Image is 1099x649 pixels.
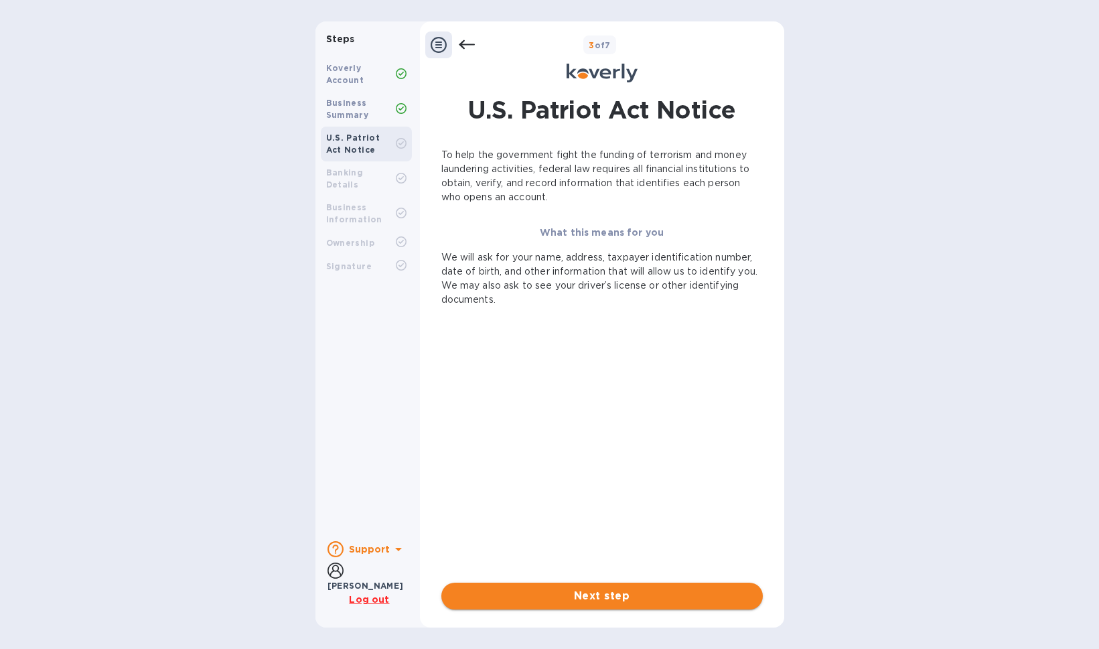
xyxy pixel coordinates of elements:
[441,250,763,307] p: We will ask for your name, address, taxpayer identification number, date of birth, and other info...
[589,40,611,50] b: of 7
[349,594,389,605] u: Log out
[589,40,594,50] span: 3
[326,133,380,155] b: U.S. Patriot Act Notice
[452,588,752,604] span: Next step
[540,227,664,238] b: What this means for you
[326,238,375,248] b: Ownership
[326,167,364,190] b: Banking Details
[326,261,372,271] b: Signature
[326,98,369,120] b: Business Summary
[326,202,382,224] b: Business Information
[327,581,404,591] b: [PERSON_NAME]
[441,148,763,204] p: To help the government fight the funding of terrorism and money laundering activities, federal la...
[349,544,390,555] b: Support
[467,93,735,127] h1: U.S. Patriot Act Notice
[441,583,763,609] button: Next step
[326,33,355,44] b: Steps
[326,63,364,85] b: Koverly Account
